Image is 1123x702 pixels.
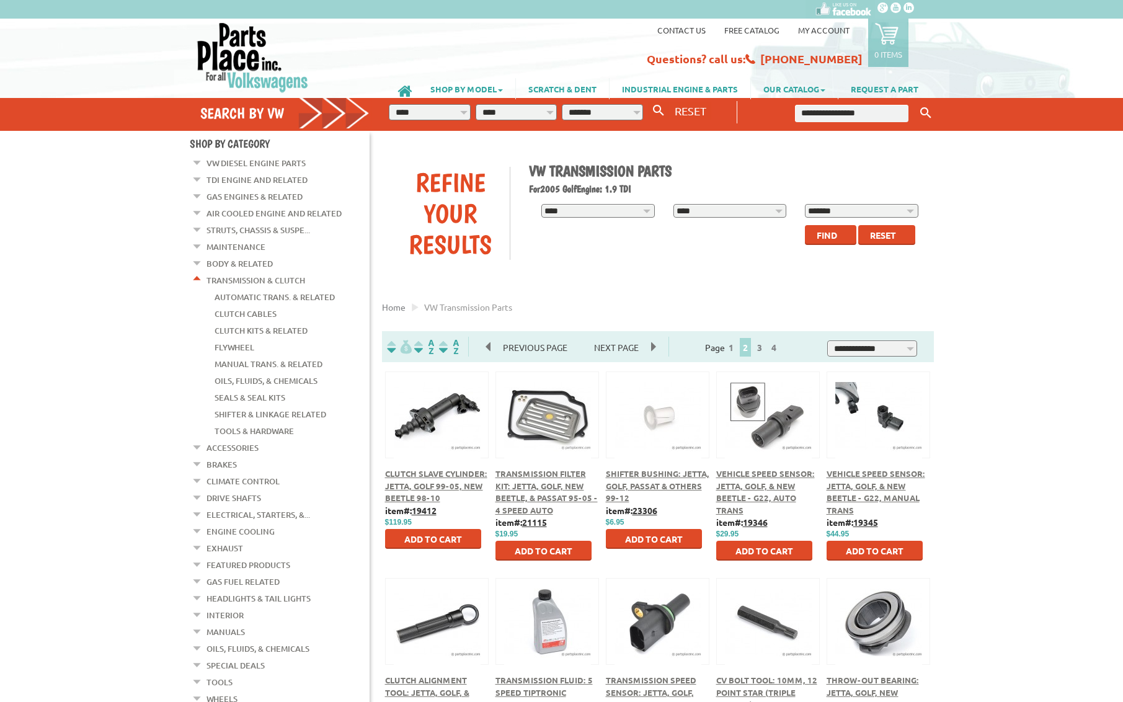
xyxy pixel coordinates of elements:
[522,517,547,528] u: 21115
[206,222,310,238] a: Struts, Chassis & Suspe...
[206,657,265,673] a: Special Deals
[418,78,515,99] a: SHOP BY MODEL
[846,545,903,556] span: Add to Cart
[206,607,244,623] a: Interior
[385,505,437,516] b: item#:
[577,183,631,195] span: Engine: 1.9 TDI
[853,517,878,528] u: 19345
[206,272,305,288] a: Transmission & Clutch
[206,674,233,690] a: Tools
[206,172,308,188] a: TDI Engine and Related
[827,517,878,528] b: item#:
[610,78,750,99] a: INDUSTRIAL ENGINE & PARTS
[382,301,406,313] a: Home
[196,22,309,93] img: Parts Place Inc!
[827,530,850,538] span: $44.95
[716,468,815,515] a: Vehicle Speed Sensor: Jetta, Golf, & New Beetle - G22, Auto Trans
[495,468,598,515] a: Transmission Filter Kit: Jetta, Golf, New Beetle, & Passat 95-05 - 4 Speed Auto
[868,19,908,67] a: 0 items
[190,137,370,150] h4: Shop By Category
[206,574,280,590] a: Gas Fuel Related
[740,338,751,357] span: 2
[412,340,437,354] img: Sort by Headline
[716,530,739,538] span: $29.95
[206,641,309,657] a: Oils, Fluids, & Chemicals
[724,25,779,35] a: Free Catalog
[391,167,510,260] div: Refine Your Results
[424,301,512,313] span: VW transmission parts
[606,505,657,516] b: item#:
[200,104,370,122] h4: Search by VW
[495,530,518,538] span: $19.95
[838,78,931,99] a: REQUEST A PART
[606,468,709,503] a: Shifter Bushing: Jetta, Golf, Passat & Others 99-12
[215,356,322,372] a: Manual Trans. & Related
[215,339,254,355] a: Flywheel
[751,78,838,99] a: OUR CATALOG
[206,456,237,473] a: Brakes
[625,533,683,544] span: Add to Cart
[215,373,317,389] a: Oils, Fluids, & Chemicals
[215,306,277,322] a: Clutch Cables
[215,423,294,439] a: Tools & Hardware
[798,25,850,35] a: My Account
[206,189,303,205] a: Gas Engines & Related
[606,518,624,526] span: $6.95
[206,490,261,506] a: Drive Shafts
[917,103,935,123] button: Keyword Search
[385,518,412,526] span: $119.95
[412,505,437,516] u: 19412
[858,225,915,245] button: Reset
[206,473,280,489] a: Climate Control
[648,102,669,120] button: Search By VW...
[206,255,273,272] a: Body & Related
[215,322,308,339] a: Clutch Kits & Related
[675,104,706,117] span: RESET
[206,523,275,540] a: Engine Cooling
[716,541,812,561] button: Add to Cart
[606,529,702,549] button: Add to Cart
[633,505,657,516] u: 23306
[827,541,923,561] button: Add to Cart
[582,342,651,353] a: Next Page
[735,545,793,556] span: Add to Cart
[668,337,816,357] div: Page
[206,557,290,573] a: Featured Products
[215,389,285,406] a: Seals & Seal Kits
[657,25,706,35] a: Contact us
[495,541,592,561] button: Add to Cart
[716,517,768,528] b: item#:
[670,102,711,120] button: RESET
[516,78,609,99] a: SCRATCH & DENT
[870,229,896,241] span: Reset
[385,529,481,549] button: Add to Cart
[726,342,737,353] a: 1
[404,533,462,544] span: Add to Cart
[768,342,779,353] a: 4
[827,468,925,515] a: Vehicle Speed Sensor: Jetta, Golf, & New Beetle - G22, Manual Trans
[495,517,547,528] b: item#:
[215,406,326,422] a: Shifter & Linkage Related
[206,440,259,456] a: Accessories
[385,468,487,503] a: Clutch Slave Cylinder: Jetta, Golf 99-05, New Beetle 98-10
[754,342,765,353] a: 3
[206,590,311,606] a: Headlights & Tail Lights
[490,338,580,357] span: Previous Page
[215,289,335,305] a: Automatic Trans. & Related
[817,229,837,241] span: Find
[486,342,582,353] a: Previous Page
[206,507,310,523] a: Electrical, Starters, &...
[582,338,651,357] span: Next Page
[805,225,856,245] button: Find
[529,162,925,180] h1: VW Transmission Parts
[387,340,412,354] img: filterpricelow.svg
[515,545,572,556] span: Add to Cart
[874,49,902,60] p: 0 items
[206,540,243,556] a: Exhaust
